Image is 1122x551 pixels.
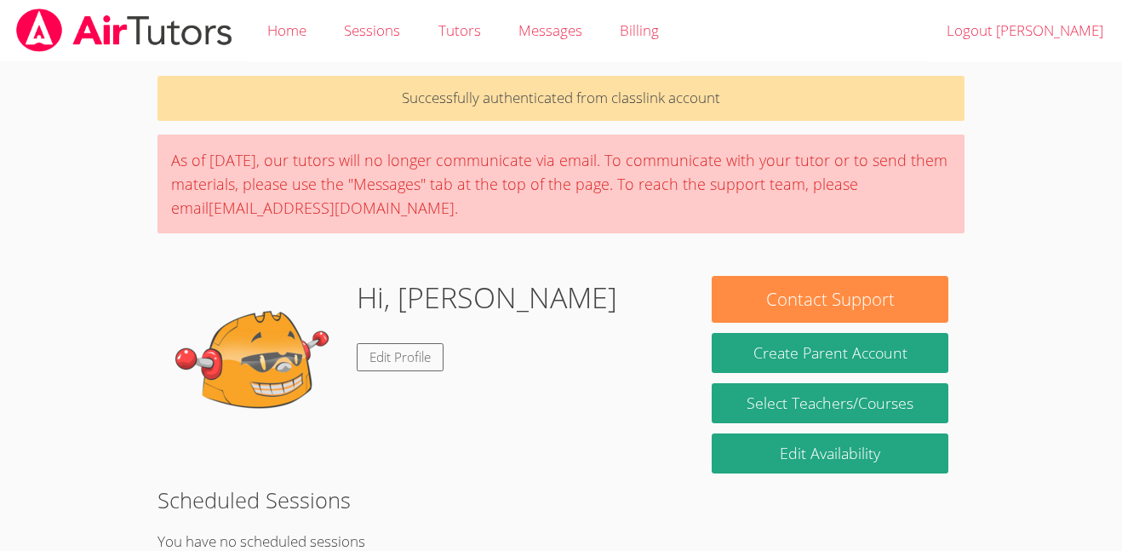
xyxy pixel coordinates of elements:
[157,76,965,121] p: Successfully authenticated from classlink account
[157,484,965,516] h2: Scheduled Sessions
[712,276,948,323] button: Contact Support
[173,276,343,446] img: default.png
[357,276,617,319] h1: Hi, [PERSON_NAME]
[712,433,948,474] a: Edit Availability
[712,333,948,373] button: Create Parent Account
[712,383,948,423] a: Select Teachers/Courses
[157,135,965,233] div: As of [DATE], our tutors will no longer communicate via email. To communicate with your tutor or ...
[357,343,444,371] a: Edit Profile
[518,20,582,40] span: Messages
[14,9,234,52] img: airtutors_banner-c4298cdbf04f3fff15de1276eac7730deb9818008684d7c2e4769d2f7ddbe033.png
